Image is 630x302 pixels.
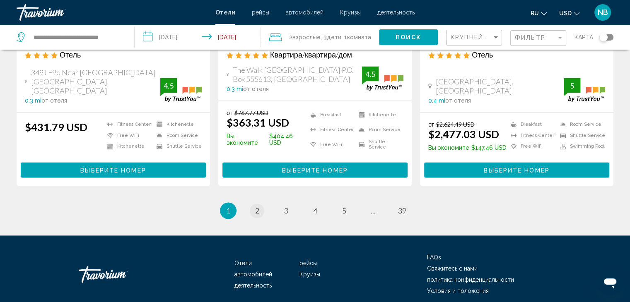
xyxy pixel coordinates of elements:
li: Fitness Center [306,124,355,135]
mat-select: Sort by [451,34,500,41]
p: $404.46 USD [227,133,306,146]
li: Shuttle Service [152,143,202,150]
span: 0.4 mi [428,97,445,104]
a: Travorium [17,4,207,21]
span: NB [598,8,608,17]
span: , 3 [321,31,341,43]
a: Выберите номер [21,164,206,173]
li: Free WiFi [306,139,355,150]
span: Взрослые [292,34,321,41]
img: trustyou-badge.svg [160,78,202,102]
img: trustyou-badge.svg [362,66,403,91]
span: от [227,109,232,116]
a: Отели [215,9,235,16]
div: 5 star Apartment [227,50,403,59]
a: Выберите номер [424,164,609,173]
a: Круизы [299,271,320,278]
span: , 1 [341,31,371,43]
li: Room Service [556,121,605,128]
div: 4.5 [160,81,177,91]
button: Change currency [559,7,579,19]
span: 4 [313,206,317,215]
a: Круизы [340,9,361,16]
span: от отеля [445,97,471,104]
button: Filter [510,30,566,47]
span: Крупнейшие сбережения [451,34,550,41]
ul: Pagination [17,202,613,219]
span: [GEOGRAPHIC_DATA], [GEOGRAPHIC_DATA] [436,77,564,95]
p: $147.46 USD [428,144,507,151]
span: Вы экономите [227,133,267,146]
span: The Walk [GEOGRAPHIC_DATA] P.O. Box 555613, [GEOGRAPHIC_DATA] [233,65,362,84]
li: Swimming Pool [556,143,605,150]
li: Free WiFi [507,143,556,150]
span: 0.3 mi [25,97,41,104]
li: Room Service [152,132,202,139]
del: $2,624.49 USD [436,121,475,128]
div: 4.5 [362,69,379,79]
span: от [428,121,434,128]
span: Квартира/квартира/дом [270,50,352,59]
a: Выберите номер [222,164,408,173]
div: 5 [564,81,580,91]
a: автомобилей [234,271,272,278]
span: от отеля [243,86,269,92]
a: политика конфиденциальности [427,276,514,283]
li: Kitchenette [152,121,202,128]
del: $767.77 USD [234,109,268,116]
span: 3 [284,206,288,215]
span: Выберите номер [484,167,549,173]
a: автомобилей [286,9,323,16]
span: 2 [255,206,259,215]
span: Комната [347,34,371,41]
li: Fitness Center [507,132,556,139]
button: Выберите номер [222,162,408,177]
ins: $431.79 USD [25,121,87,133]
button: Check-in date: Sep 22, 2025 Check-out date: Sep 25, 2025 [135,25,261,50]
a: FAQs [427,254,441,261]
button: Toggle map [593,34,613,41]
span: Выберите номер [80,167,146,173]
span: 39 [398,206,406,215]
button: Поиск [379,29,438,45]
span: карта [574,31,593,43]
li: Breakfast [507,121,556,128]
a: рейсы [299,260,317,266]
button: Выберите номер [424,162,609,177]
span: Вы экономите [428,144,469,151]
span: Дети [327,34,341,41]
a: Условия и положения [427,288,489,294]
a: рейсы [252,9,269,16]
span: Отели [234,260,252,266]
span: Выберите номер [282,167,348,173]
span: 5 [342,206,346,215]
li: Shuttle Service [556,132,605,139]
li: Free WiFi [103,132,152,139]
button: Travelers: 2 adults, 3 children [261,25,379,50]
a: Свяжитесь с нами [427,265,478,272]
span: от отеля [41,97,67,104]
ins: $363.31 USD [227,116,289,129]
li: Fitness Center [103,121,152,128]
button: User Menu [592,4,613,21]
span: 349J F9q Near [GEOGRAPHIC_DATA] [GEOGRAPHIC_DATA] [GEOGRAPHIC_DATA] [31,68,160,95]
button: Change language [531,7,547,19]
li: Shuttle Service [355,139,403,150]
span: 0.3 mi [227,86,243,92]
li: Kitchenette [355,109,403,120]
span: 1 [226,206,230,215]
div: 4 star Hotel [25,50,202,59]
span: 2 [289,31,321,43]
a: деятельность [377,9,415,16]
li: Breakfast [306,109,355,120]
a: Travorium [79,262,162,287]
